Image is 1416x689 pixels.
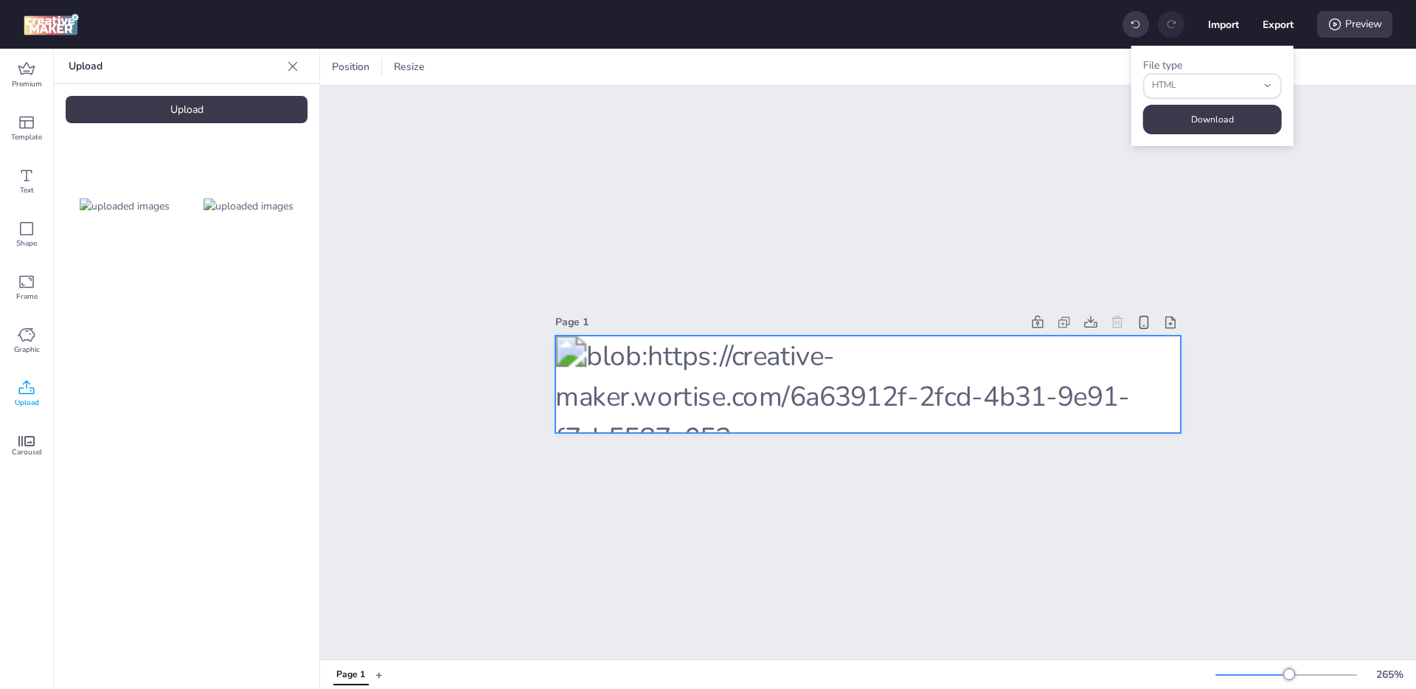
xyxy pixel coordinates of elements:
[1372,667,1407,682] div: 265 %
[329,59,372,75] span: Position
[80,198,170,214] img: uploaded images
[1143,73,1282,99] button: fileType
[15,397,39,409] span: Upload
[12,78,42,90] span: Premium
[326,662,375,688] div: Tabs
[391,59,428,75] span: Resize
[24,13,79,35] img: logo Creative Maker
[375,662,383,688] button: +
[1143,105,1282,134] button: Download
[204,198,294,214] img: uploaded images
[336,668,365,682] div: Page 1
[1208,9,1239,40] button: Import
[16,238,37,249] span: Shape
[69,49,281,84] p: Upload
[20,184,34,196] span: Text
[1152,79,1257,92] span: HTML
[555,314,1021,330] div: Page 1
[11,131,42,143] span: Template
[1143,58,1182,72] label: File type
[14,344,40,356] span: Graphic
[1317,11,1392,38] div: Preview
[66,96,308,123] div: Upload
[16,291,38,302] span: Frame
[12,446,42,458] span: Carousel
[1263,9,1294,40] button: Export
